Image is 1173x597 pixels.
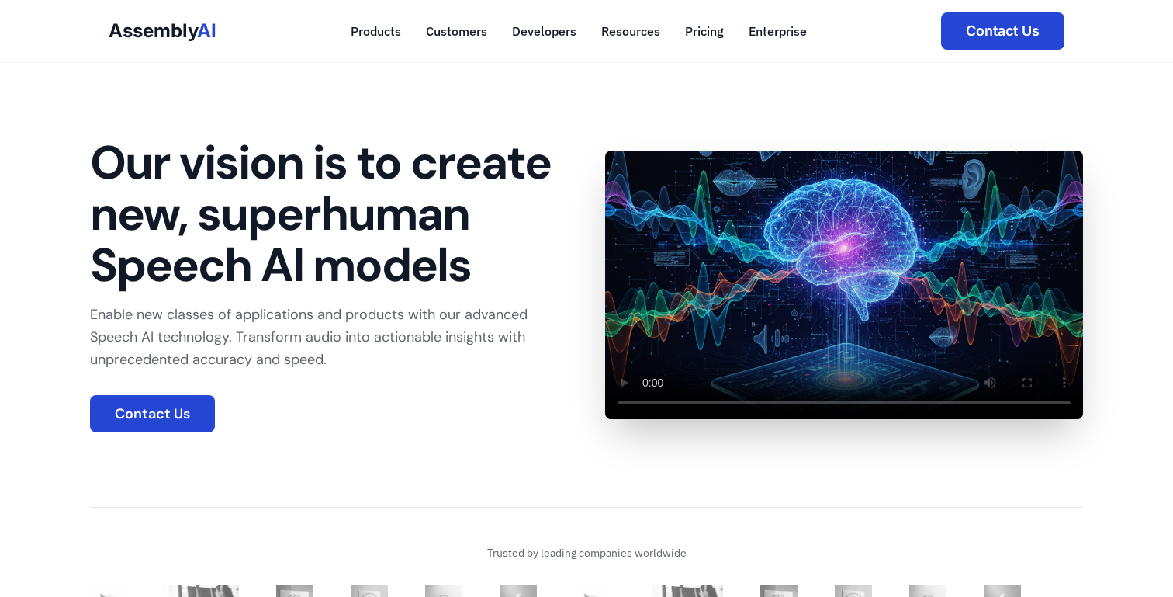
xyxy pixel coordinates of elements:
a: Pricing [685,22,724,40]
button: Contact Us [90,395,215,432]
a: Resources [601,22,660,40]
video: Your browser does not support the video tag. [605,151,1083,420]
h1: Our vision is to create new, superhuman Speech AI models [90,137,568,291]
span: AI [197,19,216,42]
p: Enable new classes of applications and products with our advanced Speech AI technology. Transform... [90,304,568,370]
span: Assembly [109,19,197,42]
a: AssemblyAI [109,19,216,43]
p: Trusted by leading companies worldwide [90,545,1083,561]
a: Contact Us [941,12,1064,50]
a: Developers [512,22,576,40]
a: Customers [426,22,487,40]
a: Products [351,22,401,40]
a: Enterprise [749,22,807,40]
